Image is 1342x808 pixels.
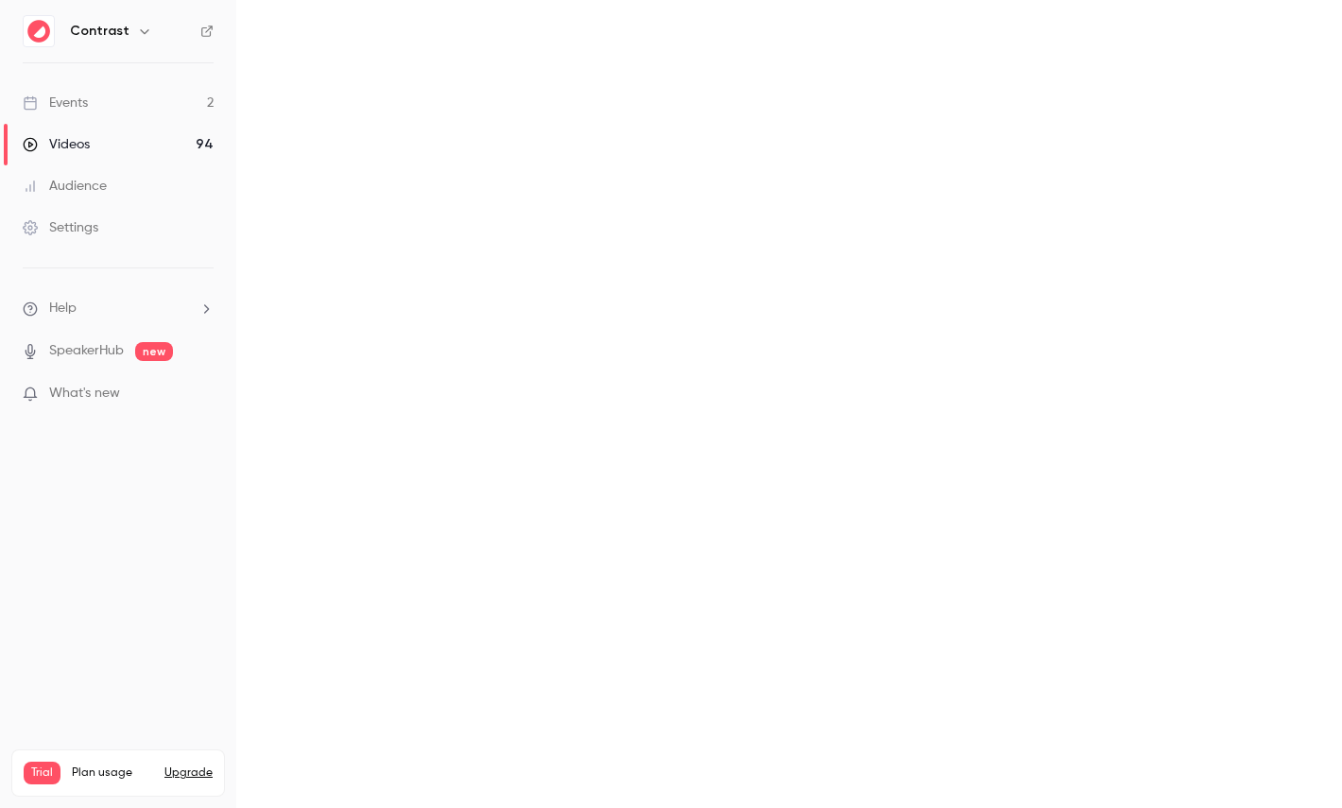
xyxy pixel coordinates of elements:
div: Audience [23,177,107,196]
button: Upgrade [164,765,213,781]
h6: Contrast [70,22,129,41]
a: SpeakerHub [49,341,124,361]
div: Settings [23,218,98,237]
li: help-dropdown-opener [23,299,214,318]
span: Plan usage [72,765,153,781]
div: Events [23,94,88,112]
div: Videos [23,135,90,154]
span: new [135,342,173,361]
img: Contrast [24,16,54,46]
span: What's new [49,384,120,404]
span: Help [49,299,77,318]
span: Trial [24,762,60,784]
